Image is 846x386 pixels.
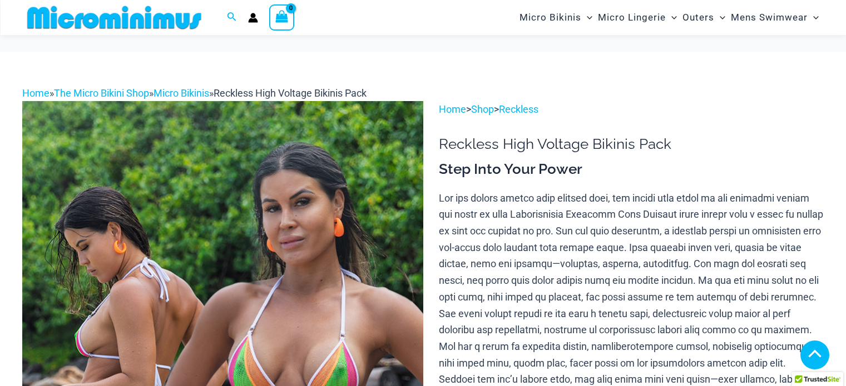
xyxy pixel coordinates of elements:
[214,87,367,99] span: Reckless High Voltage Bikinis Pack
[227,11,237,24] a: Search icon link
[581,3,592,32] span: Menu Toggle
[439,136,824,153] h1: Reckless High Voltage Bikinis Pack
[515,2,824,33] nav: Site Navigation
[680,3,728,32] a: OutersMenu ToggleMenu Toggle
[269,4,295,30] a: View Shopping Cart, empty
[728,3,822,32] a: Mens SwimwearMenu ToggleMenu Toggle
[439,160,824,179] h3: Step Into Your Power
[499,103,538,115] a: Reckless
[23,5,206,30] img: MM SHOP LOGO FLAT
[471,103,494,115] a: Shop
[517,3,595,32] a: Micro BikinisMenu ToggleMenu Toggle
[439,103,466,115] a: Home
[248,13,258,23] a: Account icon link
[808,3,819,32] span: Menu Toggle
[595,3,680,32] a: Micro LingerieMenu ToggleMenu Toggle
[22,87,367,99] span: » » »
[714,3,725,32] span: Menu Toggle
[682,3,714,32] span: Outers
[731,3,808,32] span: Mens Swimwear
[520,3,581,32] span: Micro Bikinis
[598,3,666,32] span: Micro Lingerie
[54,87,149,99] a: The Micro Bikini Shop
[22,87,50,99] a: Home
[439,101,824,118] p: > >
[666,3,677,32] span: Menu Toggle
[154,87,209,99] a: Micro Bikinis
